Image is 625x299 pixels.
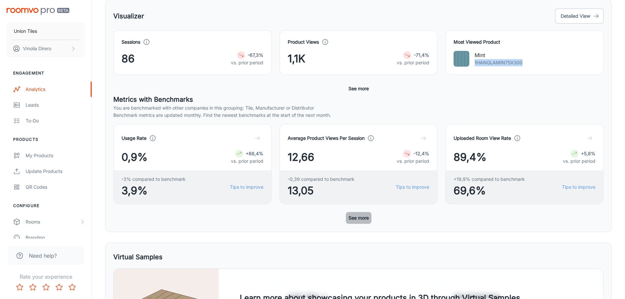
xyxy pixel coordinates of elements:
p: Mint [475,51,523,59]
span: 1,1K [288,51,305,67]
img: Roomvo PRO Beta [7,8,69,15]
p: You are benchmarked with other companies in this grouping: Tile, Manufacturer or Distributor [113,104,604,112]
span: 3,9% [122,183,186,199]
span: 13,05 [288,183,354,199]
div: Leads [26,101,85,109]
p: vs. prior period [563,158,595,165]
button: See more [346,212,371,224]
span: 89,4% [454,149,486,165]
p: Union Tiles [14,28,37,35]
a: Tips to improve [396,183,429,191]
p: Vinolia Direro [23,45,51,52]
div: Update Products [26,168,85,175]
button: Vinolia Direro [7,40,85,57]
button: Union Tiles [7,23,85,40]
span: -3% compared to benchmark [122,176,186,183]
h5: Visualizer [113,11,144,21]
p: Benchmark metrics are updated monthly. Find the newest benchmarks at the start of the next month. [113,112,604,119]
span: 0,9% [122,149,147,165]
h4: Most Viewed Product [454,38,595,46]
button: Rate 4 star [53,281,66,294]
p: vs. prior period [397,59,429,66]
span: +19,9% compared to benchmark [454,176,525,183]
h4: Usage Rate [122,135,146,142]
h4: Sessions [122,38,140,46]
button: Rate 5 star [66,281,79,294]
button: See more [346,83,371,95]
button: Rate 3 star [39,281,53,294]
strong: +88,4% [246,151,263,156]
span: Need help? [29,252,57,260]
button: Detailed View [555,9,604,24]
strong: +5,8% [581,151,595,156]
span: 12,66 [288,149,314,165]
button: Rate 2 star [26,281,39,294]
button: Rate 1 star [13,281,26,294]
div: My Products [26,152,85,159]
div: Branding [26,234,85,241]
h5: Virtual Samples [113,252,163,262]
span: 86 [122,51,135,67]
strong: -67,3% [248,52,263,58]
div: QR Codes [26,183,85,191]
p: 1HANGLAMIN75X300 [475,59,523,66]
div: To-do [26,117,85,124]
div: Rooms [26,218,80,225]
a: Tips to improve [230,183,263,191]
h4: Average Product Views Per Session [288,135,365,142]
div: Analytics [26,86,85,93]
h5: Metrics with Benchmarks [113,95,604,104]
span: 69,6% [454,183,525,199]
span: -0,39 compared to benchmark [288,176,354,183]
p: vs. prior period [231,59,263,66]
strong: -71,4% [414,52,429,58]
h4: Product Views [288,38,319,46]
p: vs. prior period [231,158,263,165]
img: Mint [454,51,469,67]
a: Tips to improve [562,183,595,191]
p: vs. prior period [397,158,429,165]
strong: -12,4% [413,151,429,156]
h4: Uploaded Room View Rate [454,135,511,142]
p: Rate your experience [5,273,86,281]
